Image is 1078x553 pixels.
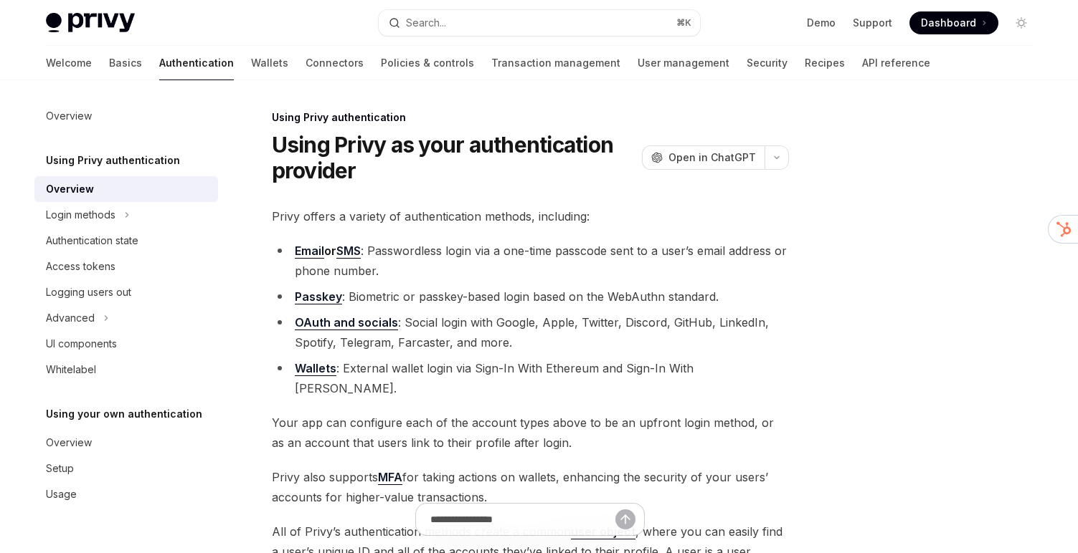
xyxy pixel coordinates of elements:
span: Dashboard [921,16,976,30]
div: Authentication state [46,232,138,249]
span: Privy offers a variety of authentication methods, including: [272,206,789,226]
a: Support [853,16,892,30]
a: Connectors [306,46,364,80]
button: Search...⌘K [379,10,700,36]
a: Policies & controls [381,46,474,80]
a: Email [295,244,324,259]
a: Welcome [46,46,92,80]
div: Login methods [46,206,115,223]
a: Usage [34,481,218,507]
a: OAuth and socials [295,315,398,330]
li: : Social login with Google, Apple, Twitter, Discord, GitHub, LinkedIn, Spotify, Telegram, Farcast... [272,312,789,352]
button: Send message [615,509,635,529]
a: Transaction management [491,46,620,80]
button: Toggle dark mode [1010,11,1033,34]
button: Open in ChatGPT [642,145,765,170]
div: Overview [46,181,94,198]
div: Advanced [46,309,95,327]
a: Recipes [805,46,845,80]
a: Dashboard [909,11,998,34]
div: Using Privy authentication [272,110,789,125]
a: Demo [807,16,836,30]
a: API reference [862,46,930,80]
a: Authentication [159,46,234,80]
div: Overview [46,434,92,451]
li: : Biometric or passkey-based login based on the WebAuthn standard. [272,287,789,307]
a: Security [747,46,788,80]
span: ⌘ K [676,17,691,29]
a: MFA [378,470,402,485]
div: Logging users out [46,284,131,301]
div: UI components [46,335,117,352]
a: User management [638,46,729,80]
span: Your app can configure each of the account types above to be an upfront login method, or as an ac... [272,413,789,453]
h1: Using Privy as your authentication provider [272,132,636,183]
a: Basics [109,46,142,80]
strong: or [295,244,361,259]
a: Setup [34,456,218,481]
li: : External wallet login via Sign-In With Ethereum and Sign-In With [PERSON_NAME]. [272,358,789,398]
a: UI components [34,331,218,357]
a: Overview [34,176,218,202]
a: Whitelabel [34,357,218,383]
li: : Passwordless login via a one-time passcode sent to a user’s email address or phone number. [272,241,789,281]
div: Overview [46,107,92,125]
a: Passkey [295,289,342,304]
a: SMS [336,244,361,259]
a: Wallets [251,46,288,80]
a: Overview [34,430,218,456]
div: Usage [46,486,77,503]
h5: Using Privy authentication [46,152,180,169]
img: light logo [46,13,135,33]
div: Setup [46,460,74,477]
a: Wallets [295,361,336,376]
a: Access tokens [34,254,218,279]
a: Overview [34,103,218,129]
span: Privy also supports for taking actions on wallets, enhancing the security of your users’ accounts... [272,467,789,507]
h5: Using your own authentication [46,405,202,423]
a: Logging users out [34,279,218,305]
span: Open in ChatGPT [668,150,756,165]
div: Whitelabel [46,361,96,378]
div: Search... [406,14,446,32]
div: Access tokens [46,258,115,275]
a: Authentication state [34,228,218,254]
